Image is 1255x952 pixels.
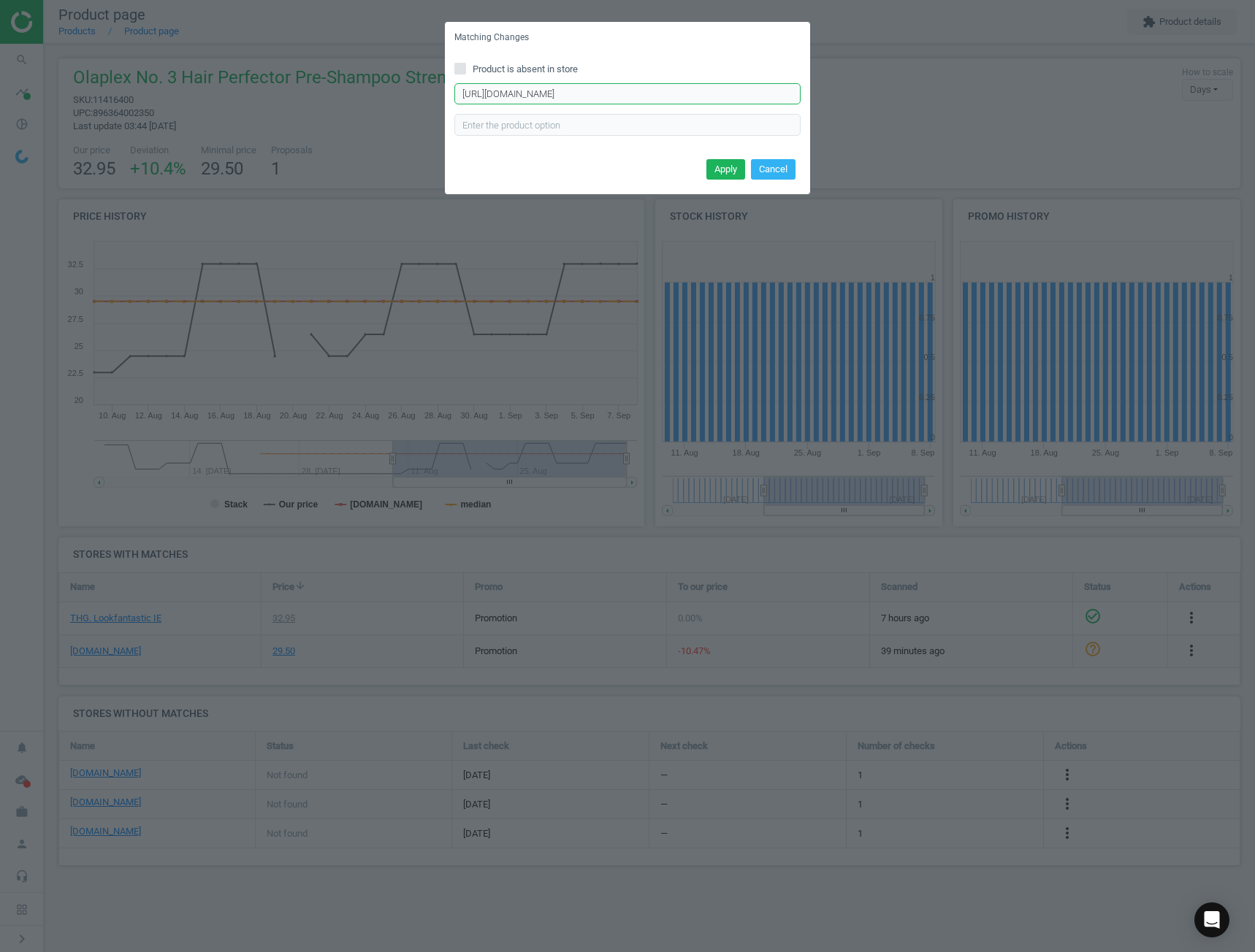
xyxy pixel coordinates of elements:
[470,63,581,76] span: Product is absent in store
[1194,902,1229,937] div: Open Intercom Messenger
[454,83,801,105] input: Enter correct product URL
[454,114,801,136] input: Enter the product option
[751,159,796,180] button: Cancel
[454,31,529,44] h5: Matching Changes
[706,159,745,180] button: Apply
